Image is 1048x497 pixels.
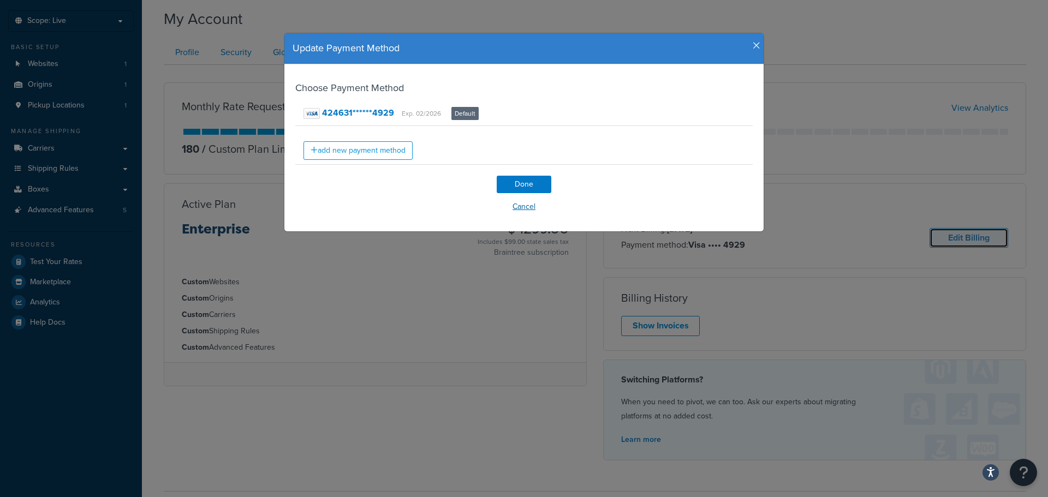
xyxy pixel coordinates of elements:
button: Cancel [295,199,753,215]
img: visa.png [303,108,320,119]
h4: Choose Payment Method [295,81,753,95]
h4: Update Payment Method [293,41,755,56]
span: Default [451,107,479,120]
a: add new payment method [303,141,413,160]
input: Done [497,176,551,193]
small: Exp. 02/2026 [402,109,441,118]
